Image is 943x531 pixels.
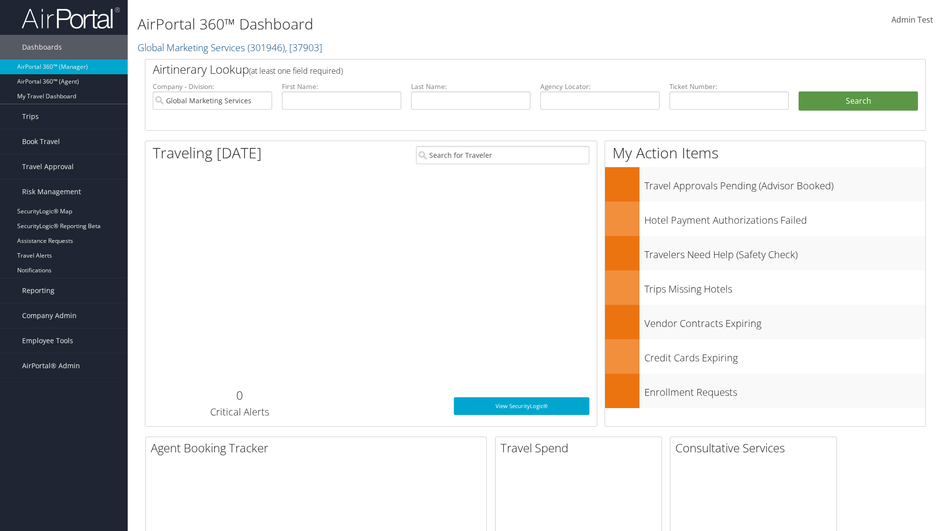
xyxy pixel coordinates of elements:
label: Last Name: [411,82,530,91]
h3: Critical Alerts [153,405,326,419]
span: Company Admin [22,303,77,328]
h3: Travelers Need Help (Safety Check) [644,243,925,262]
h2: 0 [153,387,326,404]
span: AirPortal® Admin [22,354,80,378]
a: Trips Missing Hotels [605,270,925,305]
a: Travelers Need Help (Safety Check) [605,236,925,270]
span: Reporting [22,278,55,303]
button: Search [799,91,918,111]
span: Trips [22,104,39,129]
span: (at least one field required) [249,65,343,76]
h2: Agent Booking Tracker [151,440,486,456]
a: Global Marketing Services [138,41,322,54]
label: First Name: [282,82,401,91]
span: ( 301946 ) [248,41,285,54]
span: Risk Management [22,179,81,204]
span: Travel Approval [22,154,74,179]
h1: Traveling [DATE] [153,143,262,163]
h1: My Action Items [605,143,925,163]
a: Credit Cards Expiring [605,339,925,374]
label: Ticket Number: [669,82,789,91]
span: Admin Test [891,14,933,25]
label: Agency Locator: [540,82,660,91]
a: Admin Test [891,5,933,35]
h2: Consultative Services [675,440,836,456]
input: Search for Traveler [416,146,589,164]
a: Enrollment Requests [605,374,925,408]
h3: Trips Missing Hotels [644,277,925,296]
h2: Travel Spend [500,440,662,456]
img: airportal-logo.png [22,6,120,29]
a: Vendor Contracts Expiring [605,305,925,339]
h1: AirPortal 360™ Dashboard [138,14,668,34]
span: Book Travel [22,129,60,154]
span: Dashboards [22,35,62,59]
label: Company - Division: [153,82,272,91]
a: View SecurityLogic® [454,397,589,415]
h3: Hotel Payment Authorizations Failed [644,208,925,227]
h3: Enrollment Requests [644,381,925,399]
h3: Credit Cards Expiring [644,346,925,365]
span: , [ 37903 ] [285,41,322,54]
h2: Airtinerary Lookup [153,61,853,78]
span: Employee Tools [22,328,73,353]
a: Travel Approvals Pending (Advisor Booked) [605,167,925,202]
h3: Vendor Contracts Expiring [644,312,925,330]
h3: Travel Approvals Pending (Advisor Booked) [644,174,925,193]
a: Hotel Payment Authorizations Failed [605,202,925,236]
